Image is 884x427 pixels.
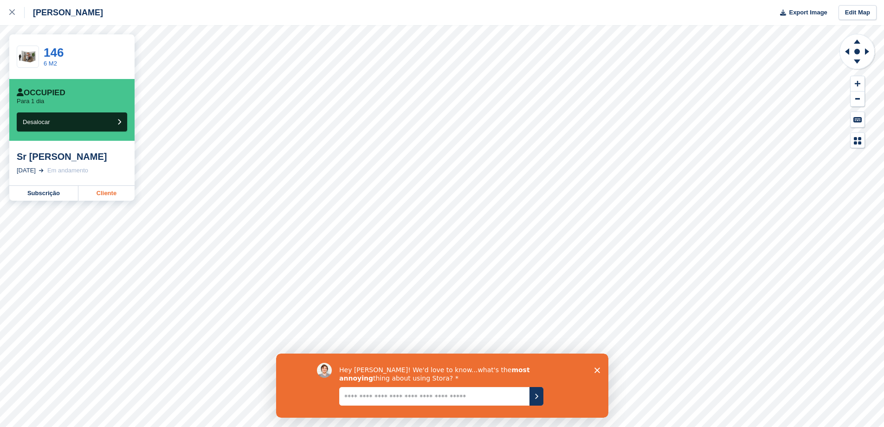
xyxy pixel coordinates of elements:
span: Export Image [789,8,827,17]
div: [DATE] [17,166,36,175]
button: Zoom Out [851,92,865,107]
iframe: Inquérito de David de Stora [276,354,608,418]
a: 146 [44,46,64,59]
span: Desalocar [23,118,50,125]
button: Map Legend [851,133,865,148]
button: Zoom In [851,76,865,92]
button: Desalocar [17,112,127,131]
p: Para 1 dia [17,98,44,105]
a: Cliente [78,186,135,201]
div: Em andamento [47,166,88,175]
div: Sr [PERSON_NAME] [17,151,127,162]
a: 6 M2 [44,60,57,67]
button: Keyboard Shortcuts [851,112,865,127]
button: Export Image [774,5,827,20]
a: Subscrição [9,186,78,201]
img: arrow-right-light-icn-cde0832a797a2874e46488d9cf13f60e5c3a73dbe684e267c42b8395dfbc2abf.svg [39,169,44,172]
div: [PERSON_NAME] [25,7,103,18]
img: 64-sqft-unit.jpg [17,49,39,65]
a: Edit Map [839,5,877,20]
div: Occupied [17,88,65,98]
